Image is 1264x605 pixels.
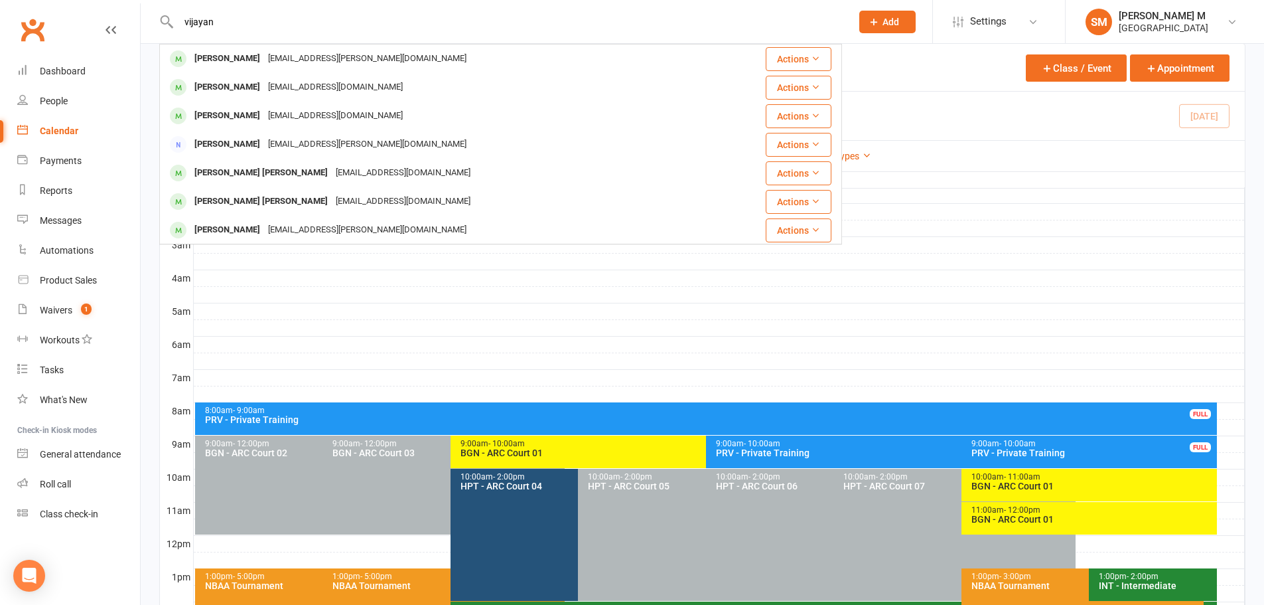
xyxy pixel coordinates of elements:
[40,335,80,345] div: Workouts
[160,402,193,419] th: 8am
[17,176,140,206] a: Reports
[204,415,1214,424] div: PRV - Private Training
[17,440,140,470] a: General attendance kiosk mode
[460,448,946,458] div: BGN - ARC Court 01
[233,572,265,581] span: - 5:00pm
[588,481,669,491] span: HPT - ARC Court 05
[40,185,72,196] div: Reports
[715,440,1201,448] div: 9:00am
[843,481,925,491] span: HPT - ARC Court 07
[1119,10,1208,22] div: [PERSON_NAME] M
[204,581,435,590] div: NBAA Tournament
[744,439,780,448] span: - 10:00am
[17,325,140,355] a: Workouts
[460,481,690,491] div: HPT - ARC Court 04
[360,572,392,581] span: - 5:00pm
[160,436,193,452] th: 9am
[160,303,193,319] th: 5am
[460,473,690,481] div: 10:00am
[40,215,82,226] div: Messages
[716,481,798,491] span: HPT - ARC Court 06
[332,440,562,448] div: 9:00am
[40,305,72,315] div: Waivers
[190,135,264,154] div: [PERSON_NAME]
[13,560,45,592] div: Open Intercom Messenger
[17,266,140,296] a: Product Sales
[766,76,831,100] button: Actions
[971,515,1214,524] div: BGN - ARC Court 01
[332,448,415,458] span: BGN - ARC Court 03
[160,502,193,519] th: 11am
[843,473,1073,481] div: 10:00am
[190,78,264,97] div: [PERSON_NAME]
[17,56,140,86] a: Dashboard
[17,206,140,236] a: Messages
[190,49,264,68] div: [PERSON_NAME]
[17,146,140,176] a: Payments
[1098,581,1214,590] div: INT - Intermediate
[264,135,470,154] div: [EMAIL_ADDRESS][PERSON_NAME][DOMAIN_NAME]
[1026,54,1127,82] button: Class / Event
[264,106,407,126] div: [EMAIL_ADDRESS][DOMAIN_NAME]
[204,440,435,448] div: 9:00am
[160,336,193,353] th: 6am
[160,369,193,386] th: 7am
[1130,54,1229,82] button: Appointment
[190,106,264,126] div: [PERSON_NAME]
[971,572,1201,581] div: 1:00pm
[17,499,140,529] a: Class kiosk mode
[970,7,1007,37] span: Settings
[620,472,652,481] span: - 2:00pm
[160,469,193,485] th: 10am
[715,473,946,481] div: 10:00am
[876,472,908,481] span: - 2:00pm
[40,275,97,286] div: Product Sales
[332,581,562,590] div: NBAA Tournament
[971,506,1214,515] div: 11:00am
[766,104,831,128] button: Actions
[17,86,140,116] a: People
[160,568,193,585] th: 1pm
[587,473,817,481] div: 10:00am
[332,572,562,581] div: 1:00pm
[766,133,831,157] button: Actions
[17,116,140,146] a: Calendar
[40,449,121,460] div: General attendance
[1119,22,1208,34] div: [GEOGRAPHIC_DATA]
[999,439,1036,448] span: - 10:00am
[233,439,269,448] span: - 12:00pm
[16,13,49,46] a: Clubworx
[1004,472,1040,481] span: - 11:00am
[493,472,525,481] span: - 2:00pm
[971,440,1214,448] div: 9:00am
[160,236,193,253] th: 3am
[40,365,64,375] div: Tasks
[766,161,831,185] button: Actions
[460,440,946,448] div: 9:00am
[264,220,470,240] div: [EMAIL_ADDRESS][PERSON_NAME][DOMAIN_NAME]
[971,448,1214,458] div: PRV - Private Training
[1127,572,1159,581] span: - 2:00pm
[882,17,899,27] span: Add
[488,439,525,448] span: - 10:00am
[1098,572,1214,581] div: 1:00pm
[264,49,470,68] div: [EMAIL_ADDRESS][PERSON_NAME][DOMAIN_NAME]
[766,190,831,214] button: Actions
[264,78,407,97] div: [EMAIL_ADDRESS][DOMAIN_NAME]
[1190,442,1211,452] div: FULL
[17,355,140,385] a: Tasks
[360,439,397,448] span: - 12:00pm
[766,47,831,71] button: Actions
[40,479,71,489] div: Roll call
[971,473,1214,481] div: 10:00am
[17,296,140,325] a: Waivers 1
[40,394,88,405] div: What's New
[233,406,265,415] span: - 9:00am
[17,470,140,499] a: Roll call
[748,472,780,481] span: - 2:00pm
[1190,409,1211,419] div: FULL
[17,236,140,266] a: Automations
[175,13,842,31] input: Search...
[823,151,871,161] a: All Types
[81,303,92,315] span: 1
